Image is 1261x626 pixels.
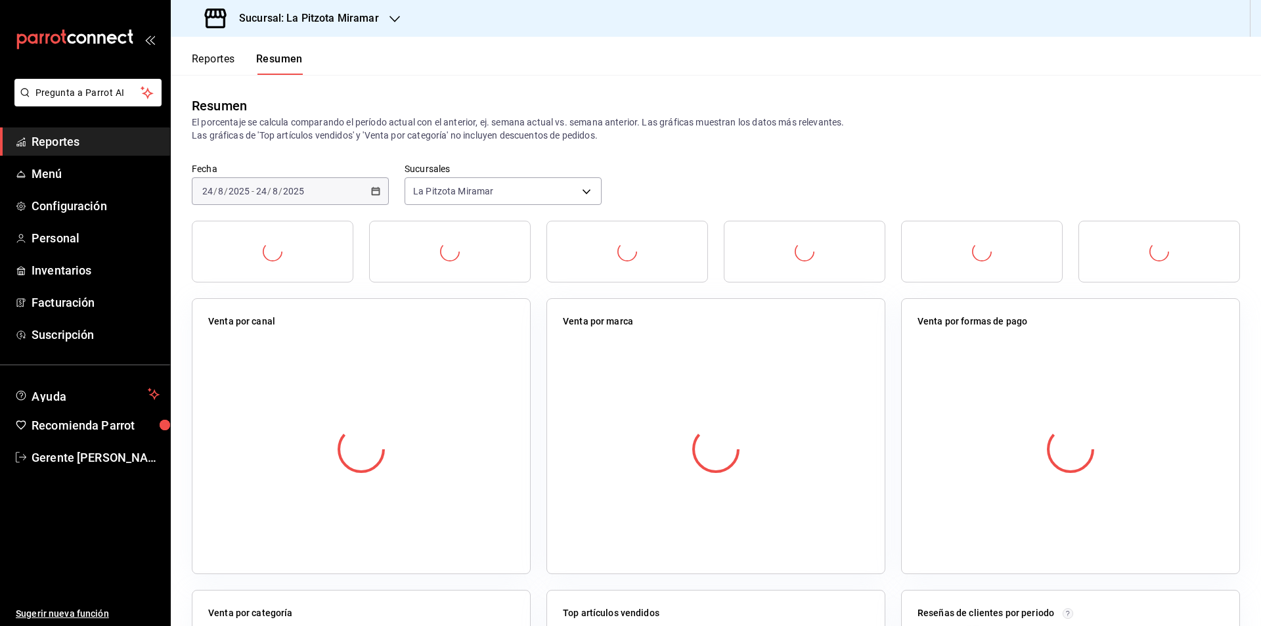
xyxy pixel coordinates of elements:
span: / [213,186,217,196]
p: Venta por marca [563,315,633,328]
h3: Sucursal: La Pitzota Miramar [229,11,379,26]
a: Pregunta a Parrot AI [9,95,162,109]
span: / [224,186,228,196]
span: Sugerir nueva función [16,607,160,621]
span: Menú [32,165,160,183]
input: -- [217,186,224,196]
input: ---- [228,186,250,196]
p: Venta por formas de pago [918,315,1027,328]
p: El porcentaje se calcula comparando el período actual con el anterior, ej. semana actual vs. sema... [192,116,1240,142]
p: Reseñas de clientes por periodo [918,606,1054,620]
span: Reportes [32,133,160,150]
input: -- [272,186,278,196]
div: Resumen [192,96,247,116]
span: Facturación [32,294,160,311]
span: Personal [32,229,160,247]
button: open_drawer_menu [144,34,155,45]
p: Top artículos vendidos [563,606,659,620]
span: - [252,186,254,196]
span: / [278,186,282,196]
p: Venta por canal [208,315,275,328]
p: Venta por categoría [208,606,293,620]
button: Reportes [192,53,235,75]
label: Fecha [192,164,389,173]
span: Ayuda [32,386,143,402]
span: Suscripción [32,326,160,344]
input: -- [255,186,267,196]
div: navigation tabs [192,53,303,75]
button: Pregunta a Parrot AI [14,79,162,106]
label: Sucursales [405,164,602,173]
button: Resumen [256,53,303,75]
span: Gerente [PERSON_NAME] [32,449,160,466]
input: -- [202,186,213,196]
span: Recomienda Parrot [32,416,160,434]
input: ---- [282,186,305,196]
span: Configuración [32,197,160,215]
span: Inventarios [32,261,160,279]
span: Pregunta a Parrot AI [35,86,141,100]
span: La Pitzota Miramar [413,185,493,198]
span: / [267,186,271,196]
